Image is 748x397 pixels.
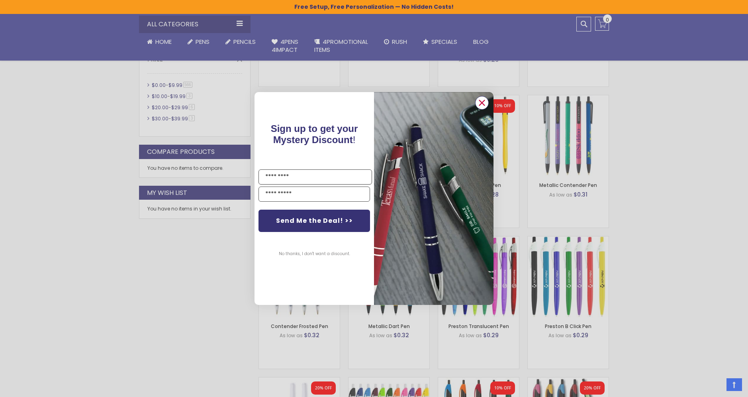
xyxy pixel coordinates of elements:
[682,375,748,397] iframe: Google Customer Reviews
[275,244,354,264] button: No thanks, I don't want a discount.
[258,210,370,232] button: Send Me the Deal! >>
[271,123,358,145] span: Sign up to get your Mystery Discount
[271,123,358,145] span: !
[475,96,489,110] button: Close dialog
[374,92,493,305] img: pop-up-image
